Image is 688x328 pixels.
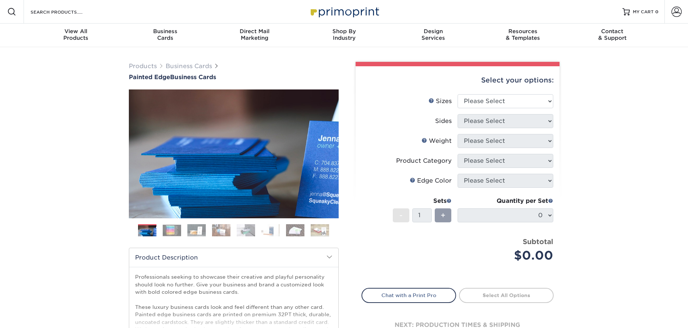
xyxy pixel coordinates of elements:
[237,224,255,237] img: Business Cards 05
[478,28,568,35] span: Resources
[299,28,389,35] span: Shop By
[129,74,339,81] h1: Business Cards
[361,288,456,303] a: Chat with a Print Pro
[396,156,452,165] div: Product Category
[389,24,478,47] a: DesignServices
[299,24,389,47] a: Shop ByIndustry
[428,97,452,106] div: Sizes
[129,49,339,259] img: Painted Edge 01
[120,28,210,41] div: Cards
[187,224,206,237] img: Business Cards 03
[212,224,230,237] img: Business Cards 04
[129,74,339,81] a: Painted EdgeBusiness Cards
[31,28,121,41] div: Products
[568,28,657,41] div: & Support
[393,197,452,205] div: Sets
[31,28,121,35] span: View All
[463,247,553,264] div: $0.00
[441,210,445,221] span: +
[129,248,338,267] h2: Product Description
[389,28,478,41] div: Services
[307,4,381,20] img: Primoprint
[210,28,299,35] span: Direct Mail
[120,28,210,35] span: Business
[31,24,121,47] a: View AllProducts
[129,74,170,81] span: Painted Edge
[523,237,553,246] strong: Subtotal
[389,28,478,35] span: Design
[478,28,568,41] div: & Templates
[129,63,157,70] a: Products
[410,176,452,185] div: Edge Color
[261,224,280,237] img: Business Cards 06
[459,288,554,303] a: Select All Options
[655,9,659,14] span: 0
[30,7,102,16] input: SEARCH PRODUCTS.....
[311,224,329,237] img: Business Cards 08
[210,28,299,41] div: Marketing
[163,225,181,236] img: Business Cards 02
[210,24,299,47] a: Direct MailMarketing
[361,66,554,94] div: Select your options:
[286,224,304,237] img: Business Cards 07
[166,63,212,70] a: Business Cards
[299,28,389,41] div: Industry
[399,210,403,221] span: -
[568,24,657,47] a: Contact& Support
[435,117,452,126] div: Sides
[421,137,452,145] div: Weight
[120,24,210,47] a: BusinessCards
[568,28,657,35] span: Contact
[633,9,654,15] span: MY CART
[478,24,568,47] a: Resources& Templates
[138,222,156,240] img: Business Cards 01
[458,197,553,205] div: Quantity per Set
